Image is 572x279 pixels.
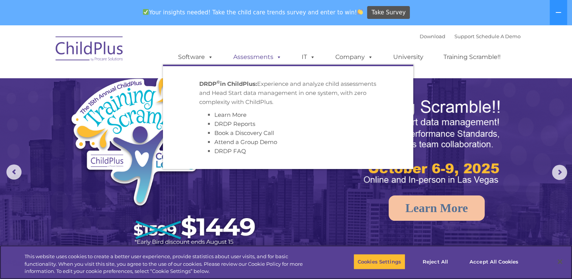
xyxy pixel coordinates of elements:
img: ✅ [143,9,149,15]
sup: © [217,79,220,85]
a: IT [294,50,323,65]
a: DRDP FAQ [214,147,246,155]
span: Take Survey [372,6,406,19]
font: | [420,33,521,39]
a: DRDP Reports [214,120,255,127]
a: Take Survey [367,6,410,19]
a: Company [328,50,381,65]
a: University [386,50,431,65]
p: Experience and analyze child assessments and Head Start data management in one system, with zero ... [199,79,377,107]
a: Software [171,50,221,65]
button: Reject All [412,254,459,270]
a: Assessments [226,50,289,65]
img: ChildPlus by Procare Solutions [52,31,127,69]
a: Learn More [214,111,246,118]
a: Support [454,33,474,39]
button: Accept All Cookies [465,254,522,270]
a: Training Scramble!! [436,50,508,65]
a: Attend a Group Demo [214,138,277,146]
div: This website uses cookies to create a better user experience, provide statistics about user visit... [25,253,315,275]
span: Phone number [105,81,137,87]
button: Cookies Settings [353,254,405,270]
span: Last name [105,50,128,56]
span: Your insights needed! Take the child care trends survey and enter to win! [140,5,366,20]
a: Book a Discovery Call [214,129,274,136]
a: Schedule A Demo [476,33,521,39]
img: 👏 [357,9,363,15]
a: Download [420,33,445,39]
a: Learn More [389,195,485,221]
button: Close [552,253,568,270]
strong: DRDP in ChildPlus: [199,80,257,87]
